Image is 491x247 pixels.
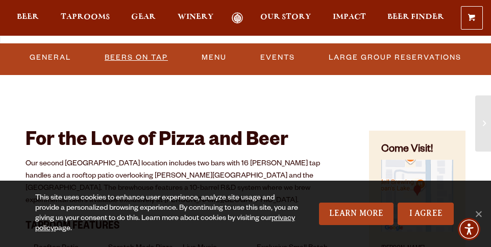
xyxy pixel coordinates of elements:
a: Menu [198,46,231,69]
span: Taprooms [61,13,110,21]
a: Beer Finder [387,12,444,24]
span: Beer [17,13,39,21]
span: Beer Finder [387,13,444,21]
a: Events [256,46,299,69]
a: Learn More [319,203,394,225]
h4: Come Visit! [381,143,453,158]
a: Winery [178,12,213,24]
div: Accessibility Menu [458,218,480,240]
a: I Agree [398,203,454,225]
span: Impact [333,13,366,21]
span: Gear [131,13,156,21]
span: Winery [178,13,213,21]
a: Taprooms [61,12,110,24]
a: General [26,46,75,69]
span: No [473,209,483,219]
span: Our Story [260,13,311,21]
a: Impact [333,12,366,24]
a: Beer [17,12,39,24]
a: Odell Home [225,12,250,24]
div: This site uses cookies to enhance user experience, analyze site usage and provide a personalized ... [35,193,299,234]
a: privacy policy [35,215,295,233]
a: Gear [131,12,156,24]
a: Large Group Reservations [325,46,465,69]
a: Beers On Tap [101,46,172,69]
h2: For the Love of Pizza and Beer [26,131,343,153]
img: Small thumbnail of location on map [381,160,453,232]
p: Our second [GEOGRAPHIC_DATA] location includes two bars with 16 [PERSON_NAME] tap handles and a r... [26,158,343,207]
a: Our Story [260,12,311,24]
